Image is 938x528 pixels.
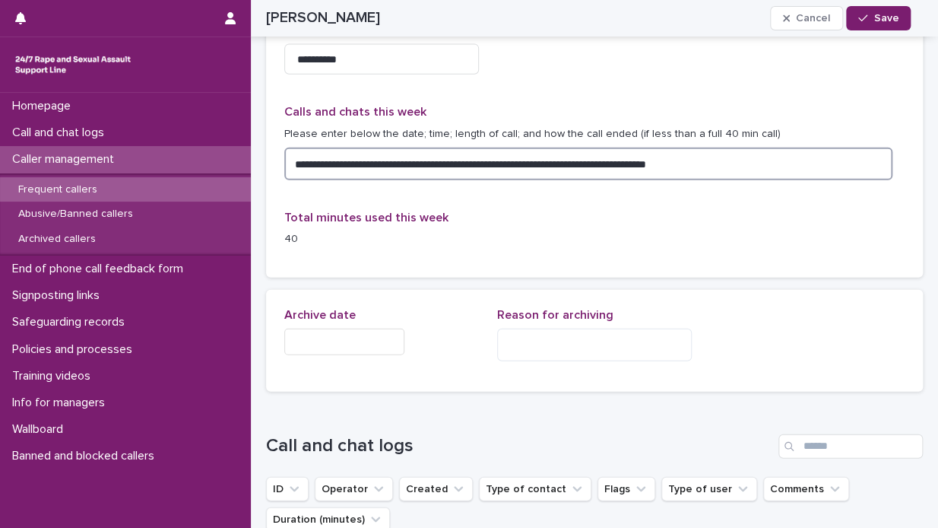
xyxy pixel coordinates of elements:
[12,49,134,80] img: rhQMoQhaT3yELyF149Cw
[479,477,591,501] button: Type of contact
[266,477,309,501] button: ID
[6,126,116,140] p: Call and chat logs
[6,99,83,113] p: Homepage
[873,13,898,24] span: Save
[778,434,923,459] input: Search
[6,315,137,329] p: Safeguarding records
[6,369,103,383] p: Training videos
[399,477,473,501] button: Created
[6,152,126,167] p: Caller management
[770,6,843,30] button: Cancel
[6,288,112,303] p: Signposting links
[6,422,75,437] p: Wallboard
[661,477,757,501] button: Type of user
[284,231,479,247] p: 40
[284,106,426,118] span: Calls and chats this week
[763,477,849,501] button: Comments
[266,435,772,457] h1: Call and chat logs
[6,342,144,357] p: Policies and processes
[284,309,356,321] span: Archive date
[6,233,108,246] p: Archived callers
[6,449,166,463] p: Banned and blocked callers
[6,262,195,276] p: End of phone call feedback form
[315,477,393,501] button: Operator
[497,309,613,321] span: Reason for archiving
[6,183,109,196] p: Frequent callers
[266,9,380,27] h2: [PERSON_NAME]
[597,477,655,501] button: Flags
[284,212,448,224] span: Total minutes used this week
[846,6,911,30] button: Save
[6,396,117,410] p: Info for managers
[284,126,905,142] p: Please enter below the date; time; length of call; and how the call ended (if less than a full 40...
[6,208,145,221] p: Abusive/Banned callers
[796,13,830,24] span: Cancel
